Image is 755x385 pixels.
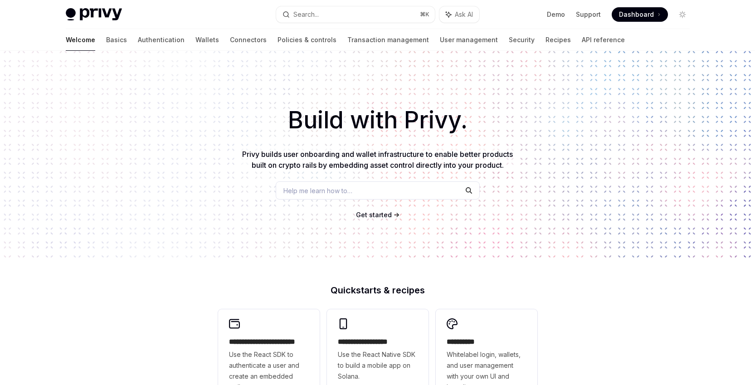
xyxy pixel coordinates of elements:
[420,11,429,18] span: ⌘ K
[230,29,267,51] a: Connectors
[675,7,690,22] button: Toggle dark mode
[195,29,219,51] a: Wallets
[66,8,122,21] img: light logo
[356,210,392,219] a: Get started
[439,6,479,23] button: Ask AI
[338,349,418,382] span: Use the React Native SDK to build a mobile app on Solana.
[347,29,429,51] a: Transaction management
[138,29,185,51] a: Authentication
[356,211,392,219] span: Get started
[283,186,352,195] span: Help me learn how to…
[293,9,319,20] div: Search...
[619,10,654,19] span: Dashboard
[276,6,435,23] button: Search...⌘K
[218,286,537,295] h2: Quickstarts & recipes
[242,150,513,170] span: Privy builds user onboarding and wallet infrastructure to enable better products built on crypto ...
[546,29,571,51] a: Recipes
[106,29,127,51] a: Basics
[582,29,625,51] a: API reference
[612,7,668,22] a: Dashboard
[278,29,336,51] a: Policies & controls
[440,29,498,51] a: User management
[66,29,95,51] a: Welcome
[509,29,535,51] a: Security
[455,10,473,19] span: Ask AI
[547,10,565,19] a: Demo
[15,102,740,138] h1: Build with Privy.
[576,10,601,19] a: Support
